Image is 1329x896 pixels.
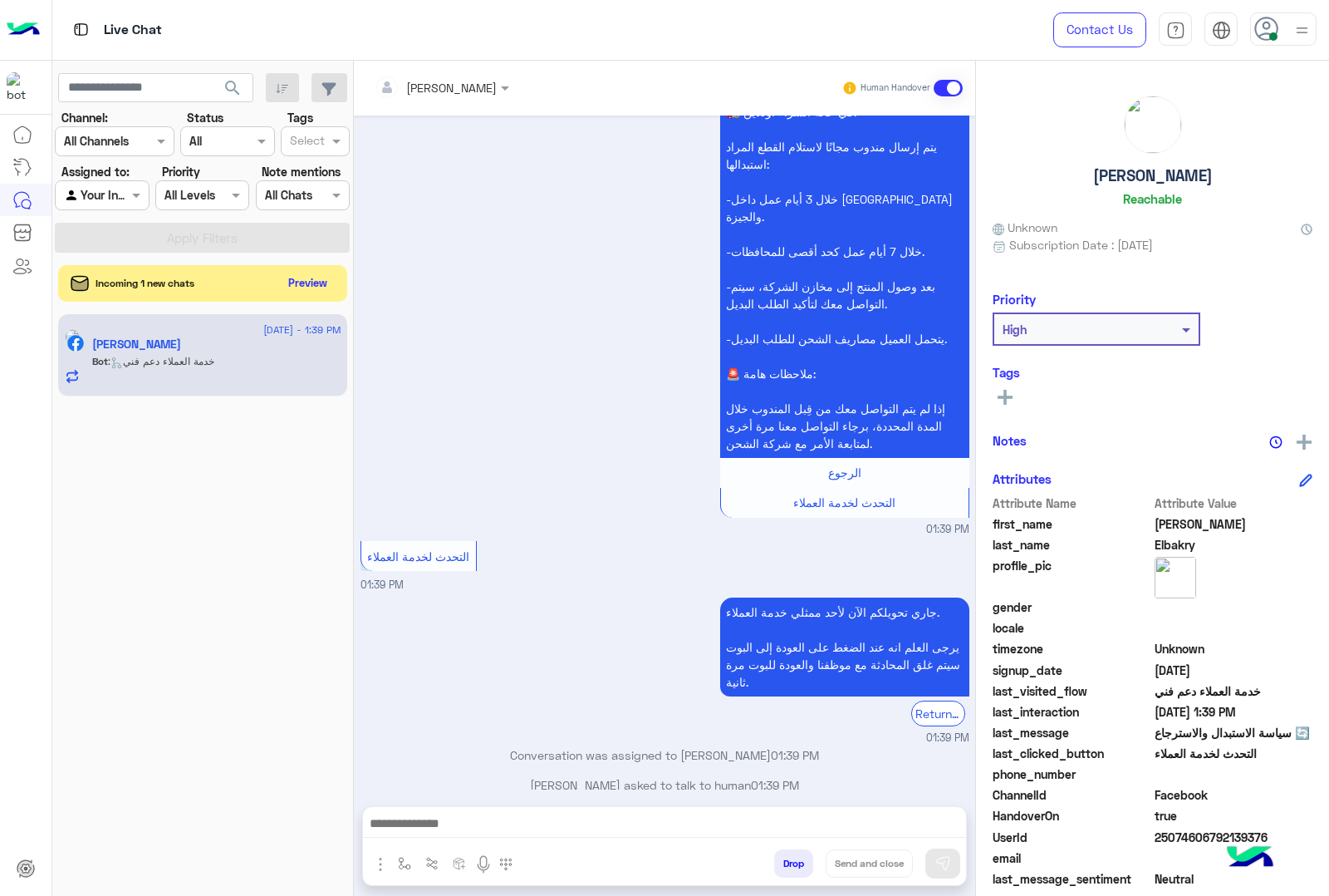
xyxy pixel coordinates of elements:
span: UserId [993,829,1151,846]
span: Unknown [993,219,1057,236]
span: null [1155,598,1313,616]
span: Attribute Name [993,495,1151,512]
span: Attribute Value [1155,495,1313,512]
img: tab [71,19,91,40]
span: profile_pic [993,557,1151,595]
span: Saeid [1155,515,1313,533]
span: Incoming 1 new chats [96,276,194,291]
img: select flow [398,857,411,870]
img: tab [1212,21,1231,40]
span: [DATE] - 1:39 PM [263,322,341,337]
span: 01:39 PM [926,731,969,746]
h5: Saeid Elbakry [92,337,181,352]
button: create order [446,849,473,877]
span: 0 [1155,870,1313,888]
span: التحدث لخدمة العملاء [367,549,469,564]
span: 2025-09-11T10:39:50.148Z [1155,703,1313,721]
span: التحدث لخدمة العملاء [793,495,895,510]
p: Conversation was assigned to [PERSON_NAME] [360,746,969,764]
span: 🔄 سياسة الاستبدال والاسترجاع [1155,724,1313,741]
span: Subscription Date : [DATE] [1009,236,1153,254]
span: 2025-09-11T10:39:34.626Z [1155,662,1313,679]
span: HandoverOn [993,807,1151,825]
div: Return to Bot [911,701,965,726]
p: [PERSON_NAME] asked to talk to human [360,776,969,794]
span: null [1155,619,1313,637]
img: picture [1125,96,1181,153]
button: Drop [774,849,813,878]
span: phone_number [993,766,1151,783]
span: last_message [993,724,1151,741]
span: signup_date [993,662,1151,679]
a: tab [1159,12,1192,47]
button: search [213,73,253,109]
p: 11/9/2025, 1:39 PM [720,10,969,458]
img: send attachment [370,854,390,874]
label: Assigned to: [61,163,130,180]
img: make a call [499,858,512,871]
h6: Notes [993,433,1027,448]
span: Elbakry [1155,536,1313,554]
h6: Attributes [993,471,1052,486]
span: 01:39 PM [926,522,969,538]
label: Tags [287,109,313,126]
span: email [993,849,1151,867]
span: timezone [993,640,1151,657]
span: : خدمة العملاء دعم فني [108,355,214,367]
img: profile [1292,20,1312,41]
h6: Reachable [1123,191,1182,206]
img: Facebook [67,335,84,352]
h6: Priority [993,292,1036,307]
span: last_clicked_button [993,745,1151,762]
div: Select [287,131,325,153]
button: Apply Filters [55,223,350,253]
span: null [1155,849,1313,867]
span: 0 [1155,786,1313,804]
a: Contact Us [1053,12,1146,47]
p: 11/9/2025, 1:39 PM [720,598,969,697]
img: send message [934,855,951,872]
img: tab [1166,21,1185,40]
img: picture [65,329,80,344]
span: null [1155,766,1313,783]
span: first_name [993,515,1151,533]
label: Priority [162,163,200,180]
img: create order [453,857,466,870]
span: last_visited_flow [993,682,1151,700]
img: Trigger scenario [425,857,439,870]
span: last_message_sentiment [993,870,1151,888]
span: التحدث لخدمة العملاء [1155,745,1313,762]
span: Unknown [1155,640,1313,657]
h6: Tags [993,365,1312,380]
img: notes [1269,436,1282,449]
button: Preview [282,271,335,295]
button: select flow [391,849,419,877]
img: 713415422032625 [7,72,37,102]
span: خدمة العملاء دعم فني [1155,682,1313,700]
button: Trigger scenario [419,849,446,877]
label: Channel: [61,109,108,126]
img: hulul-logo.png [1221,830,1279,888]
span: true [1155,807,1313,825]
span: 01:39 PM [771,748,819,762]
span: gender [993,598,1151,616]
span: search [223,78,243,98]
img: send voice note [473,854,493,874]
label: Status [187,109,223,126]
img: Logo [7,12,40,47]
span: last_name [993,536,1151,554]
button: Send and close [826,849,913,878]
span: ChannelId [993,786,1151,804]
label: Note mentions [262,163,341,180]
img: add [1297,435,1312,450]
span: 01:39 PM [751,778,799,792]
span: locale [993,619,1151,637]
span: 01:39 PM [360,578,404,591]
small: Human Handover [861,81,930,95]
h5: [PERSON_NAME] [1093,166,1213,185]
span: الرجوع [828,465,861,480]
span: last_interaction [993,703,1151,721]
span: 25074606792139376 [1155,829,1313,846]
span: Bot [92,355,108,367]
img: picture [1155,557,1196,598]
